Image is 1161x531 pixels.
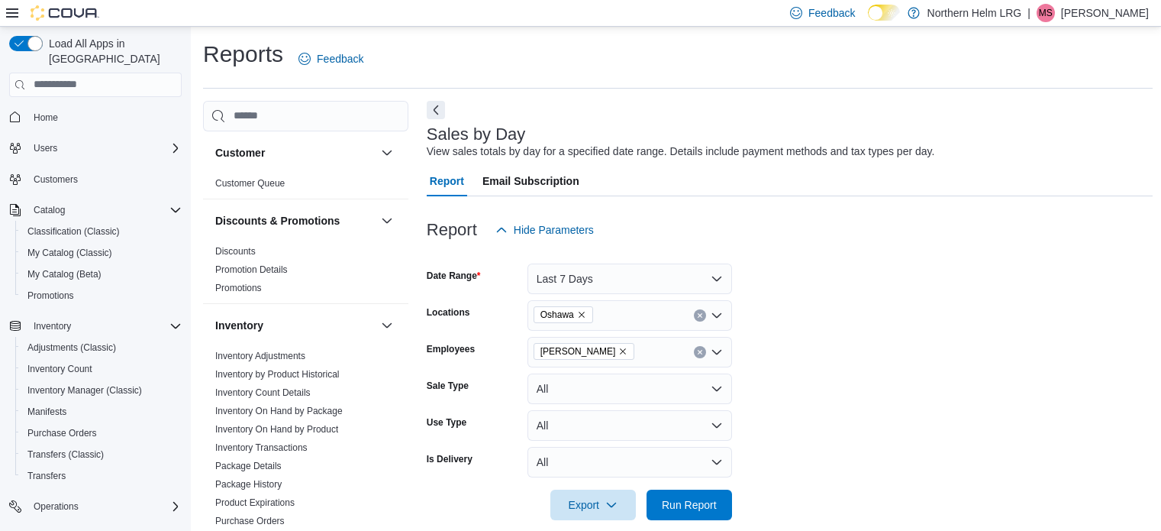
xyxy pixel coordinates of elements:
a: Package History [215,479,282,490]
button: Export [550,490,636,520]
a: Inventory Transactions [215,442,308,453]
button: Clear input [694,346,706,358]
span: Package History [215,478,282,491]
span: Catalog [34,204,65,216]
span: Inventory Transactions [215,442,308,454]
a: Purchase Orders [215,516,285,526]
button: Manifests [15,401,188,423]
span: Manifests [27,406,66,418]
button: Open list of options [711,346,723,358]
span: Manifests [21,403,182,421]
a: Inventory On Hand by Package [215,406,343,416]
span: Purchase Orders [21,424,182,442]
label: Date Range [427,270,481,282]
span: Inventory by Product Historical [215,368,340,380]
button: Inventory [27,317,77,335]
span: My Catalog (Beta) [21,265,182,283]
button: Clear input [694,309,706,322]
button: Inventory [378,316,396,335]
span: Users [27,139,182,157]
label: Is Delivery [427,453,472,465]
span: Purchase Orders [27,427,97,439]
span: Catalog [27,201,182,219]
button: All [527,410,732,441]
button: Classification (Classic) [15,221,188,242]
span: Transfers [27,470,66,482]
a: Inventory Count [21,360,98,378]
input: Dark Mode [868,5,900,21]
button: Customer [378,144,396,162]
a: Customers [27,170,84,189]
a: Inventory Manager (Classic) [21,381,148,400]
button: Run Report [647,490,732,520]
a: Package Details [215,461,282,471]
div: View sales totals by day for a specified date range. Details include payment methods and tax type... [427,144,935,160]
button: Inventory Count [15,358,188,380]
span: Feedback [317,51,363,66]
button: Discounts & Promotions [215,213,375,228]
span: Hide Parameters [514,222,594,238]
button: Remove Skyler Griswold from selection in this group [618,347,627,356]
span: Adjustments (Classic) [27,342,116,354]
a: Feedback [292,44,369,74]
span: Inventory Count [27,363,92,375]
a: Adjustments (Classic) [21,338,122,357]
span: MS [1039,4,1053,22]
button: Discounts & Promotions [378,212,396,230]
h3: Report [427,221,477,239]
button: Open list of options [711,309,723,322]
label: Employees [427,343,475,355]
button: Customers [3,168,188,190]
button: Hide Parameters [489,215,600,245]
span: Run Report [662,497,717,513]
a: Product Expirations [215,497,295,508]
button: All [527,374,732,404]
a: Inventory Adjustments [215,351,305,361]
a: Discounts [215,246,256,257]
span: Home [34,112,58,124]
span: Classification (Classic) [27,225,120,238]
span: Skyler Griswold [534,343,635,360]
button: Inventory [215,318,375,333]
h3: Sales by Day [427,125,526,144]
p: Northern Helm LRG [927,4,1022,22]
span: Inventory Count Details [215,387,311,399]
span: Home [27,108,182,127]
div: Discounts & Promotions [203,242,408,303]
a: Inventory Count Details [215,387,311,398]
span: Inventory [34,320,71,332]
a: Inventory by Product Historical [215,369,340,380]
span: Feedback [808,5,855,21]
button: Operations [27,497,85,516]
button: My Catalog (Classic) [15,242,188,264]
span: Inventory On Hand by Package [215,405,343,417]
h3: Customer [215,145,265,160]
label: Use Type [427,416,466,429]
span: Package Details [215,460,282,472]
span: My Catalog (Classic) [27,247,112,259]
span: [PERSON_NAME] [540,344,616,359]
a: Customer Queue [215,178,285,189]
span: Inventory [27,317,182,335]
a: My Catalog (Beta) [21,265,108,283]
button: All [527,447,732,478]
button: Promotions [15,285,188,306]
div: Monica Spina [1037,4,1055,22]
span: Export [560,490,627,520]
label: Sale Type [427,380,469,392]
span: Adjustments (Classic) [21,338,182,357]
img: Cova [31,5,99,21]
button: Home [3,106,188,128]
span: Report [430,166,464,196]
span: Operations [27,497,182,516]
span: Operations [34,500,79,513]
button: Adjustments (Classic) [15,337,188,358]
a: Inventory On Hand by Product [215,424,338,435]
span: Inventory On Hand by Product [215,423,338,435]
a: Purchase Orders [21,424,103,442]
span: Inventory Manager (Classic) [21,381,182,400]
button: Catalog [27,201,71,219]
button: Users [3,138,188,159]
span: Email Subscription [482,166,579,196]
